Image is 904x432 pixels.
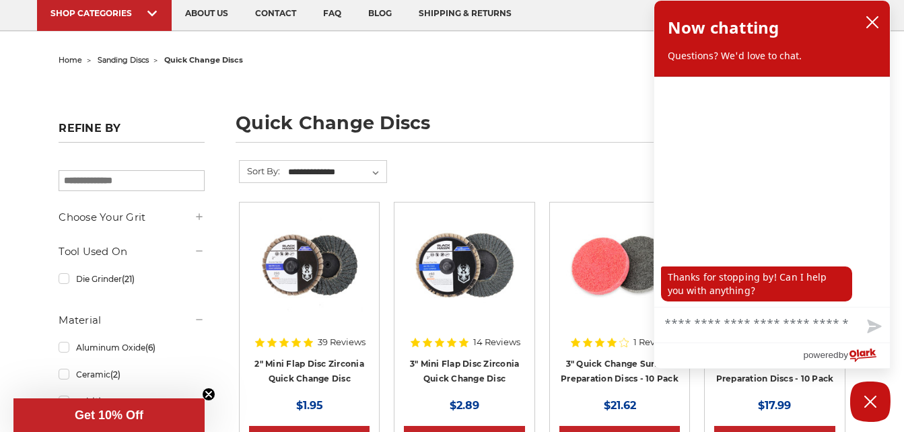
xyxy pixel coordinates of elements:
[473,338,520,347] span: 14 Reviews
[59,55,82,65] a: home
[145,343,155,353] span: (6)
[850,382,891,422] button: Close Chatbox
[59,122,205,143] h5: Refine by
[654,77,890,307] div: chat
[13,398,205,432] div: Get 10% OffClose teaser
[254,359,364,384] a: 2" Mini Flap Disc Zirconia Quick Change Disc
[59,390,205,413] a: Felt
[661,266,852,301] p: Thanks for stopping by! Can I help you with anything?
[236,114,845,143] h1: quick change discs
[110,369,120,380] span: (2)
[668,14,779,41] h2: Now chatting
[59,244,205,260] h5: Tool Used On
[286,162,386,182] select: Sort By:
[249,212,370,332] a: Black Hawk Abrasives 2-inch Zirconia Flap Disc with 60 Grit Zirconia for Smooth Finishing
[803,347,838,363] span: powered
[318,338,366,347] span: 39 Reviews
[410,359,520,384] a: 3" Mini Flap Disc Zirconia Quick Change Disc
[450,399,479,412] span: $2.89
[862,12,883,32] button: close chatbox
[164,55,243,65] span: quick change discs
[50,8,158,18] div: SHOP CATEGORIES
[256,212,363,320] img: Black Hawk Abrasives 2-inch Zirconia Flap Disc with 60 Grit Zirconia for Smooth Finishing
[59,209,205,225] h5: Choose Your Grit
[561,359,679,384] a: 3" Quick Change Surface Preparation Discs - 10 Pack
[758,399,791,412] span: $17.99
[559,212,680,332] a: 3 inch surface preparation discs
[59,267,205,291] a: Die Grinder
[668,49,876,63] p: Questions? We'd love to chat.
[856,312,890,343] button: Send message
[566,212,674,320] img: 3 inch surface preparation discs
[604,399,636,412] span: $21.62
[411,212,518,320] img: BHA 3" Quick Change 60 Grit Flap Disc for Fine Grinding and Finishing
[59,336,205,359] a: Aluminum Oxide
[633,338,670,347] span: 1 Review
[122,274,135,284] span: (21)
[59,363,205,386] a: Ceramic
[803,343,890,368] a: Powered by Olark
[75,408,143,422] span: Get 10% Off
[92,396,102,406] span: (2)
[404,212,524,332] a: BHA 3" Quick Change 60 Grit Flap Disc for Fine Grinding and Finishing
[59,312,205,328] h5: Material
[240,161,280,181] label: Sort By:
[296,399,323,412] span: $1.95
[98,55,149,65] a: sanding discs
[839,347,848,363] span: by
[202,388,215,401] button: Close teaser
